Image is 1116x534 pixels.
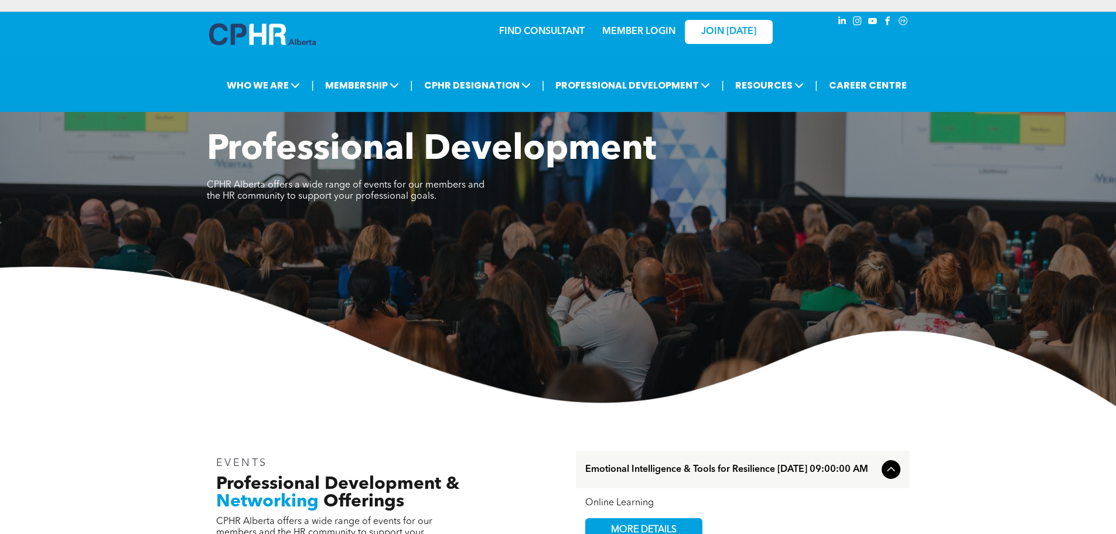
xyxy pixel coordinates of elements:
[585,498,900,509] div: Online Learning
[207,132,656,168] span: Professional Development
[721,73,724,97] li: |
[825,74,910,96] a: CAREER CENTRE
[216,493,319,511] span: Networking
[410,73,413,97] li: |
[223,74,303,96] span: WHO WE ARE
[602,27,675,36] a: MEMBER LOGIN
[685,20,773,44] a: JOIN [DATE]
[542,73,545,97] li: |
[585,464,877,475] span: Emotional Intelligence & Tools for Resilience [DATE] 09:00:00 AM
[552,74,714,96] span: PROFESSIONAL DEVELOPMENT
[323,493,404,511] span: Offerings
[216,475,459,493] span: Professional Development &
[209,23,316,45] img: A blue and white logo for cp alberta
[732,74,807,96] span: RESOURCES
[207,181,484,201] span: CPHR Alberta offers a wide range of events for our members and the HR community to support your p...
[882,15,895,30] a: facebook
[499,27,585,36] a: FIND CONSULTANT
[866,15,879,30] a: youtube
[836,15,849,30] a: linkedin
[701,26,756,38] span: JOIN [DATE]
[311,73,314,97] li: |
[216,458,268,468] span: EVENTS
[851,15,864,30] a: instagram
[421,74,534,96] span: CPHR DESIGNATION
[897,15,910,30] a: Social network
[815,73,818,97] li: |
[322,74,402,96] span: MEMBERSHIP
